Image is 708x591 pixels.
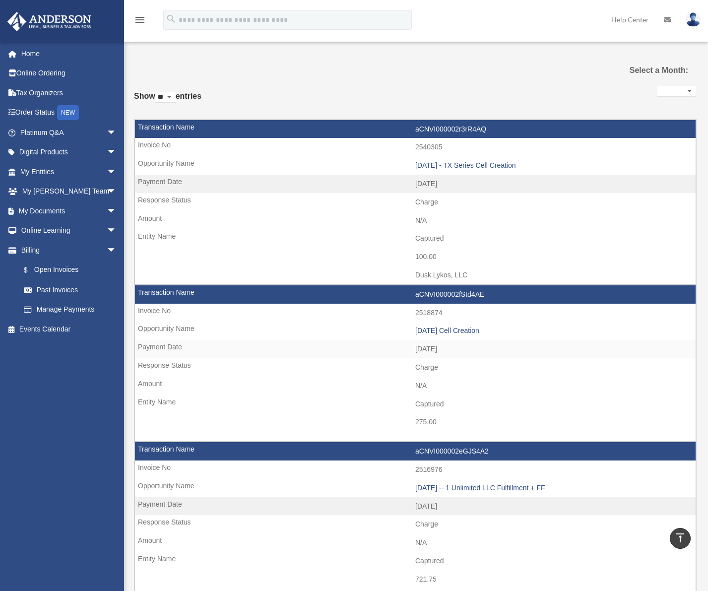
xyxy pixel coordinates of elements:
[107,182,127,202] span: arrow_drop_down
[14,260,131,280] a: $Open Invoices
[609,64,688,77] label: Select a Month:
[670,528,691,549] a: vertical_align_top
[135,358,696,377] td: Charge
[107,201,127,221] span: arrow_drop_down
[134,89,201,113] label: Show entries
[29,264,34,276] span: $
[7,83,131,103] a: Tax Organizers
[107,123,127,143] span: arrow_drop_down
[415,327,691,335] div: [DATE] Cell Creation
[7,44,131,64] a: Home
[14,280,127,300] a: Past Invoices
[7,103,131,123] a: Order StatusNEW
[135,515,696,534] td: Charge
[134,17,146,26] a: menu
[7,182,131,201] a: My [PERSON_NAME] Teamarrow_drop_down
[415,484,691,492] div: [DATE] -- 1 Unlimited LLC Fulfillment + FF
[135,552,696,571] td: Captured
[155,92,176,103] select: Showentries
[135,413,696,432] td: 275.00
[7,162,131,182] a: My Entitiesarrow_drop_down
[134,14,146,26] i: menu
[135,377,696,395] td: N/A
[7,123,131,142] a: Platinum Q&Aarrow_drop_down
[135,248,696,266] td: 100.00
[7,240,131,260] a: Billingarrow_drop_down
[135,304,696,323] td: 2518874
[135,193,696,212] td: Charge
[7,64,131,83] a: Online Ordering
[415,161,691,170] div: [DATE] - TX Series Cell Creation
[674,532,686,544] i: vertical_align_top
[7,201,131,221] a: My Documentsarrow_drop_down
[135,266,696,285] td: Dusk Lykos, LLC
[135,340,696,359] td: [DATE]
[7,142,131,162] a: Digital Productsarrow_drop_down
[4,12,94,31] img: Anderson Advisors Platinum Portal
[107,221,127,241] span: arrow_drop_down
[135,285,696,304] td: aCNVI000002fStd4AE
[107,240,127,261] span: arrow_drop_down
[107,162,127,182] span: arrow_drop_down
[135,229,696,248] td: Captured
[135,570,696,589] td: 721.75
[135,120,696,139] td: aCNVI000002r3rR4AQ
[135,138,696,157] td: 2540305
[57,105,79,120] div: NEW
[135,175,696,194] td: [DATE]
[14,300,131,320] a: Manage Payments
[135,533,696,552] td: N/A
[7,319,131,339] a: Events Calendar
[135,497,696,516] td: [DATE]
[107,142,127,163] span: arrow_drop_down
[135,460,696,479] td: 2516976
[135,442,696,461] td: aCNVI000002eGJS4A2
[686,12,701,27] img: User Pic
[135,211,696,230] td: N/A
[166,13,177,24] i: search
[135,395,696,414] td: Captured
[7,221,131,241] a: Online Learningarrow_drop_down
